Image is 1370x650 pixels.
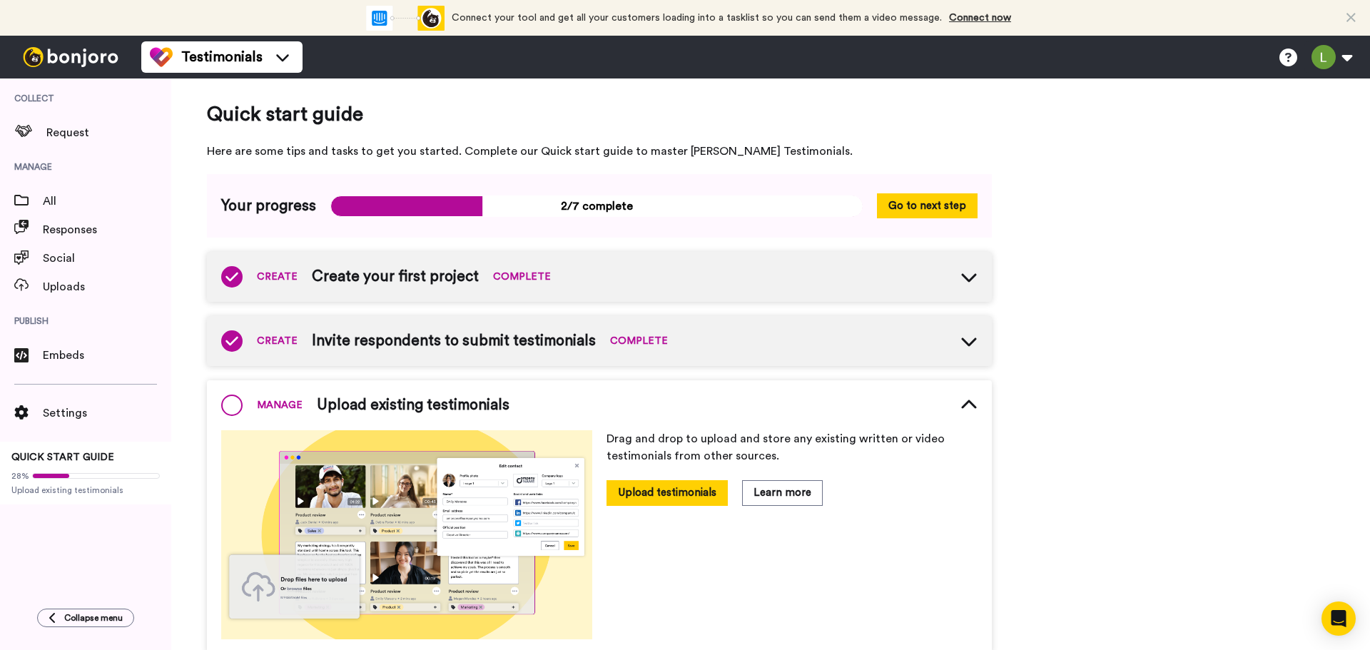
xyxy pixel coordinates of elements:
[17,47,124,67] img: bj-logo-header-white.svg
[312,266,479,288] span: Create your first project
[366,6,445,31] div: animation
[452,13,942,23] span: Connect your tool and get all your customers loading into a tasklist so you can send them a video...
[181,47,263,67] span: Testimonials
[607,430,978,464] p: Drag and drop to upload and store any existing written or video testimonials from other sources.
[610,334,668,348] span: COMPLETE
[257,334,298,348] span: CREATE
[877,193,978,218] button: Go to next step
[11,470,29,482] span: 28%
[257,398,303,412] span: MANAGE
[312,330,596,352] span: Invite respondents to submit testimonials
[43,278,171,295] span: Uploads
[37,609,134,627] button: Collapse menu
[11,452,114,462] span: QUICK START GUIDE
[207,100,992,128] span: Quick start guide
[207,143,992,160] span: Here are some tips and tasks to get you started. Complete our Quick start guide to master [PERSON...
[221,430,592,639] img: 4a9e73a18bff383a38bab373c66e12b8.png
[43,347,171,364] span: Embeds
[43,405,171,422] span: Settings
[742,480,823,505] button: Learn more
[64,612,123,624] span: Collapse menu
[43,221,171,238] span: Responses
[43,193,171,210] span: All
[330,195,863,217] span: 2/7 complete
[1321,601,1356,636] div: Open Intercom Messenger
[150,46,173,68] img: tm-color.svg
[949,13,1011,23] a: Connect now
[46,124,171,141] span: Request
[43,250,171,267] span: Social
[11,484,160,496] span: Upload existing testimonials
[607,480,728,505] button: Upload testimonials
[257,270,298,284] span: CREATE
[317,395,509,416] span: Upload existing testimonials
[221,195,316,217] span: Your progress
[493,270,551,284] span: COMPLETE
